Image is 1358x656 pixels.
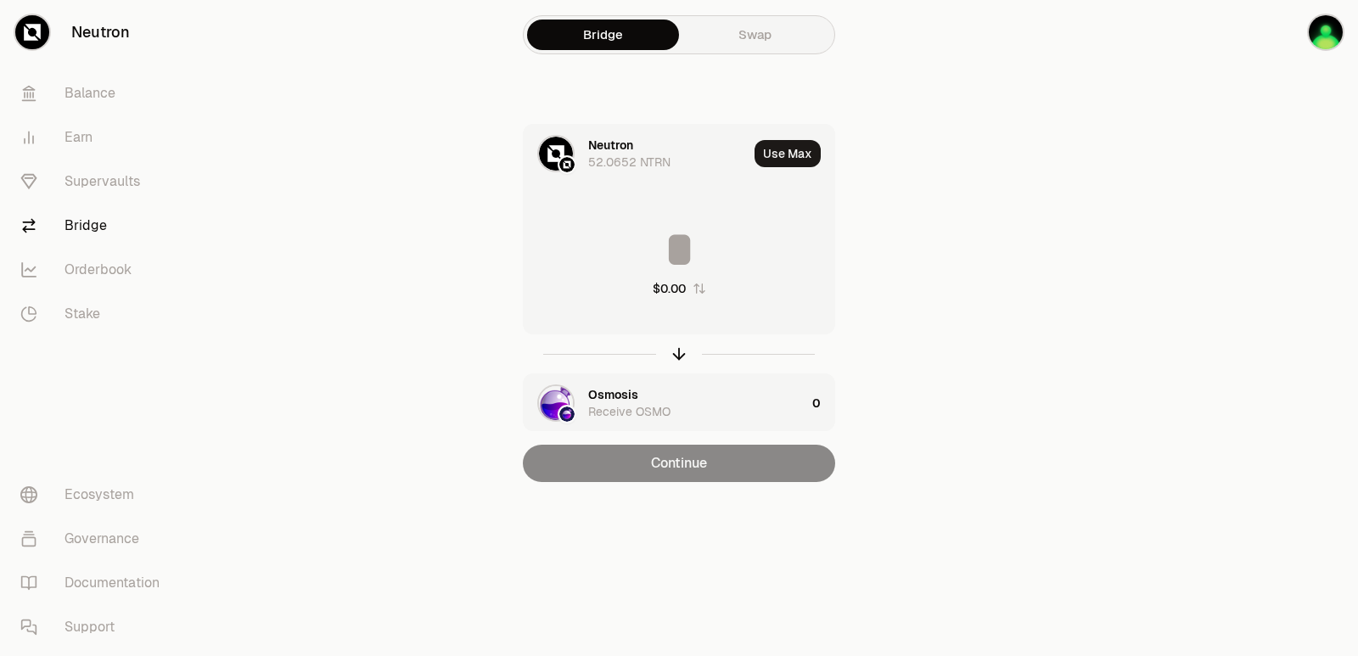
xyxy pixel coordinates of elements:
[539,137,573,171] img: NTRN Logo
[653,280,686,297] div: $0.00
[524,125,748,182] div: NTRN LogoNeutron LogoNeutron52.0652 NTRN
[812,374,834,432] div: 0
[588,154,671,171] div: 52.0652 NTRN
[588,403,671,420] div: Receive OSMO
[653,280,706,297] button: $0.00
[7,517,183,561] a: Governance
[7,248,183,292] a: Orderbook
[7,605,183,649] a: Support
[588,386,638,403] div: Osmosis
[524,374,834,432] button: OSMO LogoOsmosis LogoOsmosisReceive OSMO0
[7,71,183,115] a: Balance
[755,140,821,167] button: Use Max
[7,204,183,248] a: Bridge
[527,20,679,50] a: Bridge
[588,137,633,154] div: Neutron
[524,374,805,432] div: OSMO LogoOsmosis LogoOsmosisReceive OSMO
[7,473,183,517] a: Ecosystem
[559,406,575,422] img: Osmosis Logo
[7,160,183,204] a: Supervaults
[7,115,183,160] a: Earn
[559,157,575,172] img: Neutron Logo
[1309,15,1343,49] img: sandy mercy
[539,386,573,420] img: OSMO Logo
[679,20,831,50] a: Swap
[7,561,183,605] a: Documentation
[7,292,183,336] a: Stake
